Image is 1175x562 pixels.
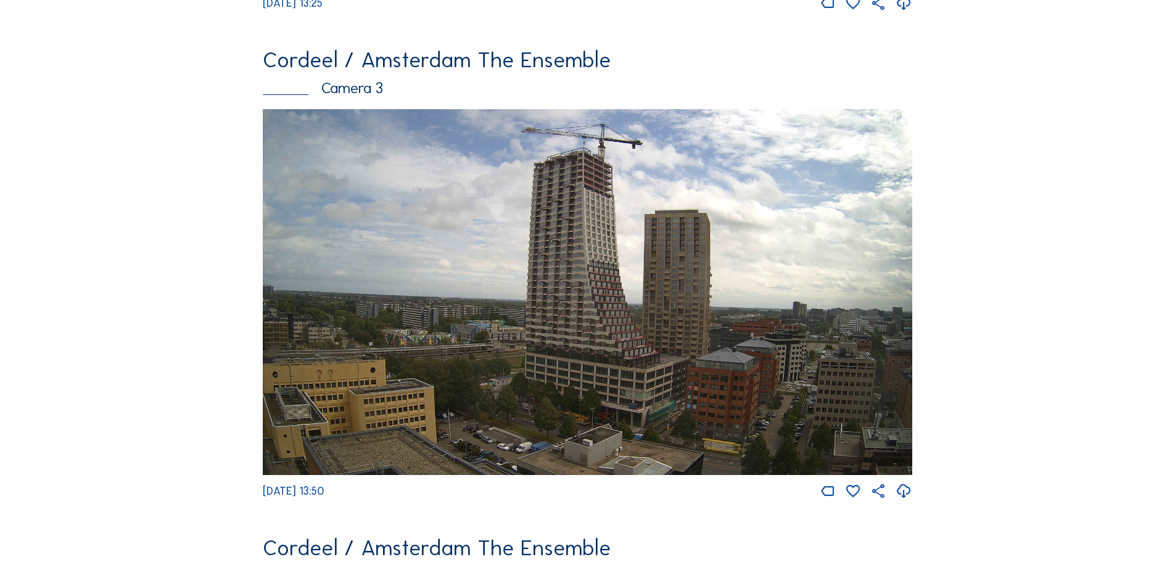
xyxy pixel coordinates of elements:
[263,109,912,475] img: Image
[263,484,324,498] span: [DATE] 13:50
[263,81,912,96] div: Camera 3
[263,537,912,559] div: Cordeel / Amsterdam The Ensemble
[263,49,912,71] div: Cordeel / Amsterdam The Ensemble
